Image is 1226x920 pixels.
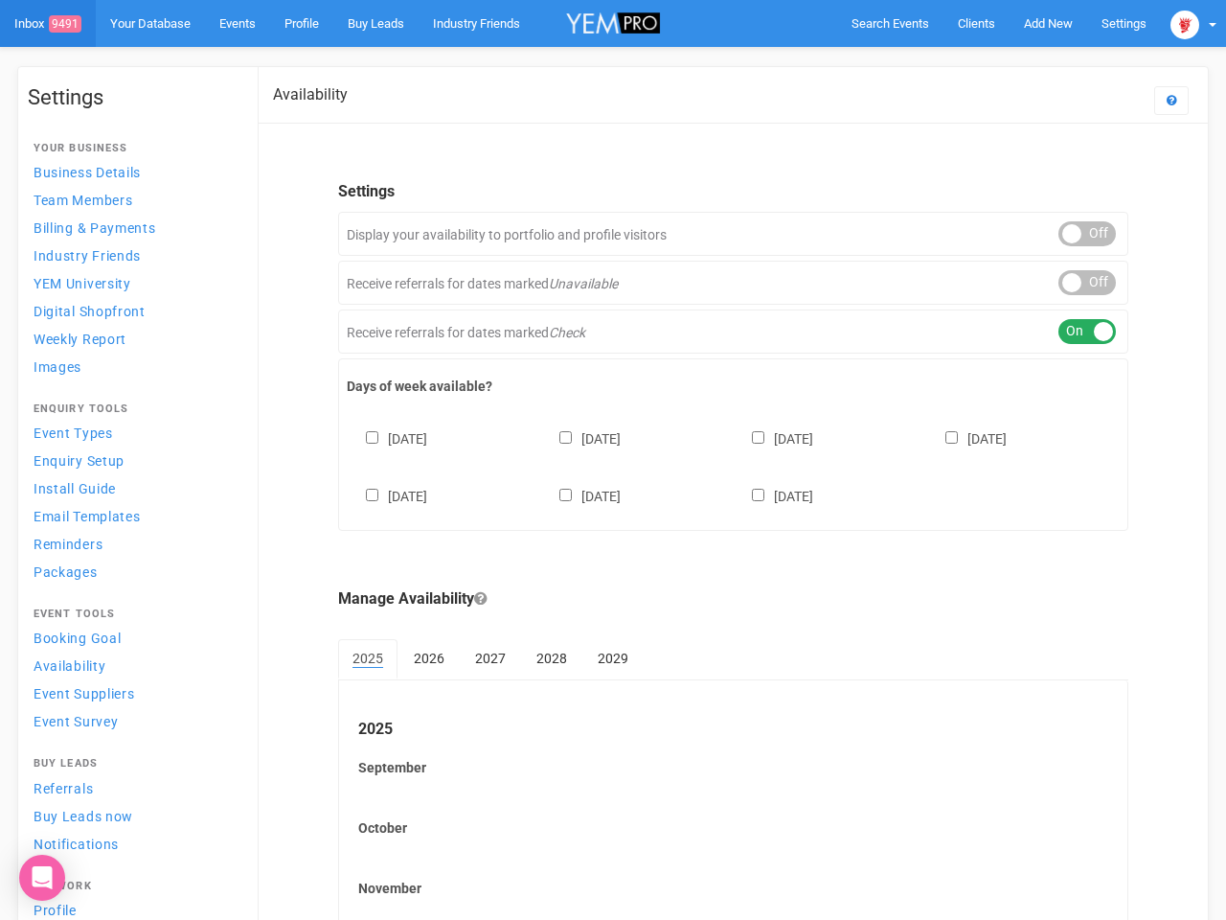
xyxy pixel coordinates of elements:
[28,448,238,473] a: Enquiry Setup
[338,212,1128,256] div: Display your availability to portfolio and profile visitors
[28,625,238,651] a: Booking Goal
[366,489,378,501] input: [DATE]
[34,220,156,236] span: Billing & Payments
[34,509,141,524] span: Email Templates
[347,377,1120,396] label: Days of week available?
[926,427,1007,448] label: [DATE]
[34,403,233,415] h4: Enquiry Tools
[958,16,995,31] span: Clients
[1170,11,1199,39] img: open-uri20250107-2-1pbi2ie
[733,485,813,506] label: [DATE]
[28,708,238,734] a: Event Survey
[28,326,238,352] a: Weekly Report
[549,325,585,340] em: Check
[28,559,238,585] a: Packages
[945,431,958,444] input: [DATE]
[34,425,113,441] span: Event Types
[358,818,1108,838] label: October
[34,881,233,892] h4: Network
[34,609,233,620] h4: Event Tools
[28,215,238,241] a: Billing & Payments
[549,276,618,291] em: Unavailable
[358,719,1108,741] legend: 2025
[34,165,141,180] span: Business Details
[338,181,1128,203] legend: Settings
[559,431,572,444] input: [DATE]
[34,714,118,729] span: Event Survey
[338,639,397,679] a: 2025
[28,242,238,268] a: Industry Friends
[28,653,238,678] a: Availability
[34,193,132,208] span: Team Members
[559,489,572,501] input: [DATE]
[34,837,119,852] span: Notifications
[34,143,233,154] h4: Your Business
[34,276,131,291] span: YEM University
[28,354,238,379] a: Images
[34,758,233,770] h4: Buy Leads
[28,475,238,501] a: Install Guide
[34,537,102,552] span: Reminders
[522,639,581,678] a: 2028
[399,639,459,678] a: 2026
[1024,16,1073,31] span: Add New
[273,86,348,103] h2: Availability
[338,261,1128,305] div: Receive referrals for dates marked
[34,564,98,580] span: Packages
[34,332,126,347] span: Weekly Report
[28,803,238,829] a: Buy Leads now
[28,420,238,446] a: Event Types
[28,86,238,109] h1: Settings
[28,775,238,801] a: Referrals
[28,270,238,296] a: YEM University
[19,855,65,901] div: Open Intercom Messenger
[338,310,1128,354] div: Receive referrals for dates marked
[34,631,121,646] span: Booking Goal
[28,680,238,706] a: Event Suppliers
[358,879,1108,898] label: November
[34,304,146,319] span: Digital Shopfront
[583,639,643,678] a: 2029
[34,686,135,701] span: Event Suppliers
[347,485,427,506] label: [DATE]
[28,159,238,185] a: Business Details
[540,485,621,506] label: [DATE]
[366,431,378,444] input: [DATE]
[34,453,125,469] span: Enquiry Setup
[34,658,105,674] span: Availability
[34,359,81,375] span: Images
[733,427,813,448] label: [DATE]
[851,16,929,31] span: Search Events
[752,431,764,444] input: [DATE]
[28,187,238,213] a: Team Members
[358,758,1108,777] label: September
[28,503,238,529] a: Email Templates
[338,588,1128,610] legend: Manage Availability
[34,481,116,496] span: Install Guide
[49,15,81,33] span: 9491
[752,489,764,501] input: [DATE]
[540,427,621,448] label: [DATE]
[28,298,238,324] a: Digital Shopfront
[28,531,238,557] a: Reminders
[347,427,427,448] label: [DATE]
[461,639,520,678] a: 2027
[28,831,238,857] a: Notifications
